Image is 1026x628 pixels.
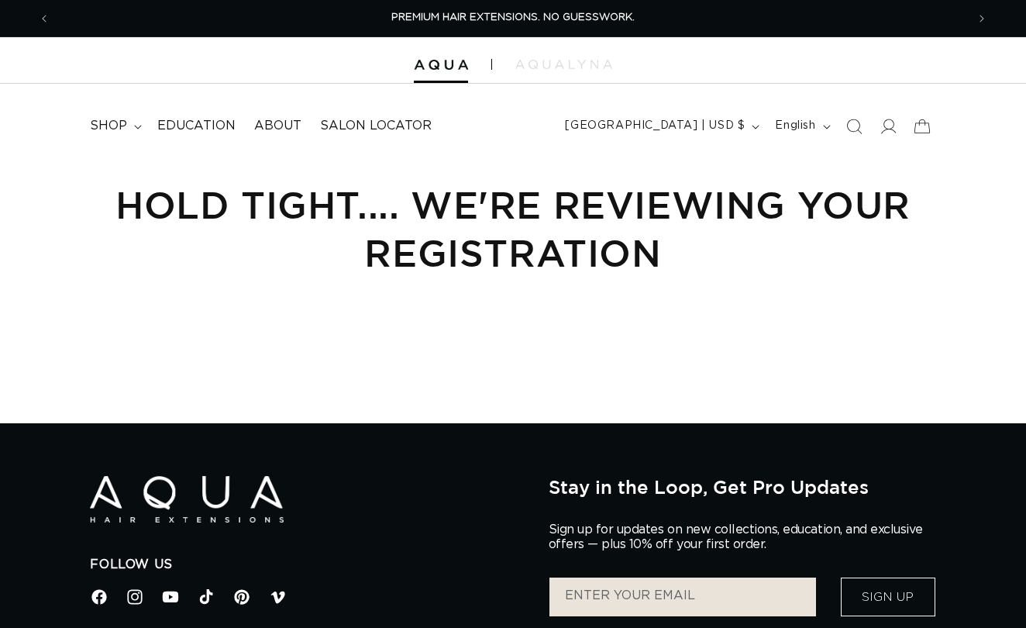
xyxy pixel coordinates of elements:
[157,118,236,134] span: Education
[90,118,127,134] span: shop
[320,118,432,134] span: Salon Locator
[837,109,871,143] summary: Search
[414,60,468,71] img: Aqua Hair Extensions
[391,12,635,22] span: PREMIUM HAIR EXTENSIONS. NO GUESSWORK.
[549,476,936,498] h2: Stay in the Loop, Get Pro Updates
[766,112,836,141] button: English
[148,109,245,143] a: Education
[90,181,935,278] h1: Hold Tight.... we're reviewing your Registration
[245,109,311,143] a: About
[775,118,815,134] span: English
[556,112,766,141] button: [GEOGRAPHIC_DATA] | USD $
[549,578,816,616] input: ENTER YOUR EMAIL
[549,523,936,552] p: Sign up for updates on new collections, education, and exclusive offers — plus 10% off your first...
[90,476,284,523] img: Aqua Hair Extensions
[27,4,61,33] button: Previous announcement
[90,557,525,573] h2: Follow Us
[965,4,999,33] button: Next announcement
[81,109,148,143] summary: shop
[311,109,441,143] a: Salon Locator
[515,60,612,69] img: aqualyna.com
[254,118,301,134] span: About
[841,578,935,616] button: Sign Up
[565,118,745,134] span: [GEOGRAPHIC_DATA] | USD $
